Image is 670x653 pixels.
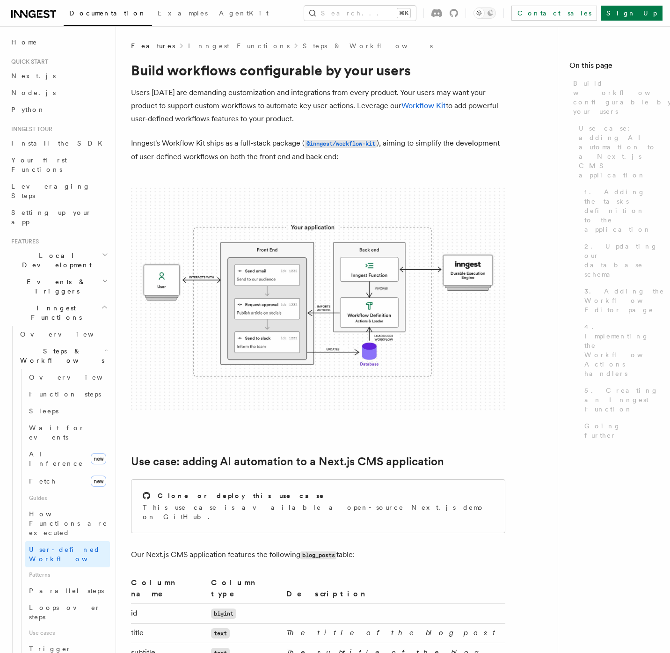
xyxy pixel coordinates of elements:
[7,300,110,326] button: Inngest Functions
[7,178,110,204] a: Leveraging Steps
[584,386,659,414] span: 5. Creating an Inngest Function
[7,247,110,273] button: Local Development
[152,3,213,25] a: Examples
[7,273,110,300] button: Events & Triggers
[11,106,45,113] span: Python
[16,346,104,365] span: Steps & Workflows
[7,152,110,178] a: Your first Functions
[25,567,110,582] span: Patterns
[25,491,110,506] span: Guides
[29,450,83,467] span: AI Inference
[29,587,104,594] span: Parallel steps
[25,599,110,625] a: Loops over steps
[188,41,290,51] a: Inngest Functions
[131,603,207,623] td: id
[29,424,85,441] span: Wait for events
[158,9,208,17] span: Examples
[581,238,659,283] a: 2. Updating our database schema
[211,628,230,638] code: text
[397,8,410,18] kbd: ⌘K
[304,6,416,21] button: Search...⌘K
[7,204,110,230] a: Setting up your app
[91,453,106,464] span: new
[7,125,52,133] span: Inngest tour
[7,277,102,296] span: Events & Triggers
[7,303,101,322] span: Inngest Functions
[20,330,117,338] span: Overview
[29,477,56,485] span: Fetch
[158,491,325,500] h2: Clone or deploy this use case
[131,548,505,562] p: Our Next.js CMS application features the following table:
[303,41,433,51] a: Steps & Workflows
[7,34,110,51] a: Home
[305,139,377,147] a: @inngest/workflow-kit
[131,455,444,468] a: Use case: adding AI automation to a Next.js CMS application
[7,238,39,245] span: Features
[584,421,659,440] span: Going further
[11,89,56,96] span: Node.js
[69,9,146,17] span: Documentation
[511,6,597,21] a: Contact sales
[584,286,666,315] span: 3. Adding the Workflow Editor page
[401,101,446,110] a: Workflow Kit
[305,140,377,148] code: @inngest/workflow-kit
[29,374,125,381] span: Overview
[7,84,110,101] a: Node.js
[211,609,236,619] code: bigint
[7,135,110,152] a: Install the SDK
[584,187,659,234] span: 1. Adding the tasks definition to the application
[286,628,500,637] em: The title of the blog post
[64,3,152,26] a: Documentation
[25,369,110,386] a: Overview
[7,251,102,270] span: Local Development
[584,322,666,378] span: 4. Implementing the Workflow Actions handlers
[11,156,67,173] span: Your first Functions
[283,577,505,604] th: Description
[219,9,269,17] span: AgentKit
[11,139,108,147] span: Install the SDK
[29,546,113,563] span: User-defined Workflows
[131,623,207,643] td: title
[25,446,110,472] a: AI Inferencenew
[11,72,56,80] span: Next.js
[569,60,659,75] h4: On this page
[131,86,505,125] p: Users [DATE] are demanding customization and integrations from every product. Your users may want...
[11,209,92,226] span: Setting up your app
[11,183,90,199] span: Leveraging Steps
[11,37,37,47] span: Home
[16,343,110,369] button: Steps & Workflows
[16,326,110,343] a: Overview
[581,382,659,418] a: 5. Creating an Inngest Function
[581,283,659,318] a: 3. Adding the Workflow Editor page
[25,506,110,541] a: How Functions are executed
[25,472,110,491] a: Fetchnew
[131,62,505,79] h1: Build workflows configurable by your users
[25,625,110,640] span: Use cases
[581,183,659,238] a: 1. Adding the tasks definition to the application
[25,403,110,419] a: Sleeps
[29,390,101,398] span: Function steps
[569,75,659,120] a: Build workflows configurable by your users
[473,7,496,19] button: Toggle dark mode
[29,510,108,536] span: How Functions are executed
[7,58,48,66] span: Quick start
[601,6,663,21] a: Sign Up
[7,67,110,84] a: Next.js
[25,386,110,403] a: Function steps
[25,582,110,599] a: Parallel steps
[584,242,659,279] span: 2. Updating our database schema
[143,503,494,521] p: This use case is available a open-source Next.js demo on GitHub.
[29,604,101,621] span: Loops over steps
[207,577,283,604] th: Column type
[131,577,207,604] th: Column name
[29,407,58,415] span: Sleeps
[131,188,505,412] img: The Workflow Kit provides a Workflow Engine to compose workflow actions on the back end and a set...
[213,3,274,25] a: AgentKit
[25,541,110,567] a: User-defined Workflows
[91,476,106,487] span: new
[579,124,659,180] span: Use case: adding AI automation to a Next.js CMS application
[7,101,110,118] a: Python
[581,318,659,382] a: 4. Implementing the Workflow Actions handlers
[131,137,505,163] p: Inngest's Workflow Kit ships as a full-stack package ( ), aiming to simplify the development of u...
[131,479,505,533] a: Clone or deploy this use caseThis use case is available a open-source Next.js demo on GitHub.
